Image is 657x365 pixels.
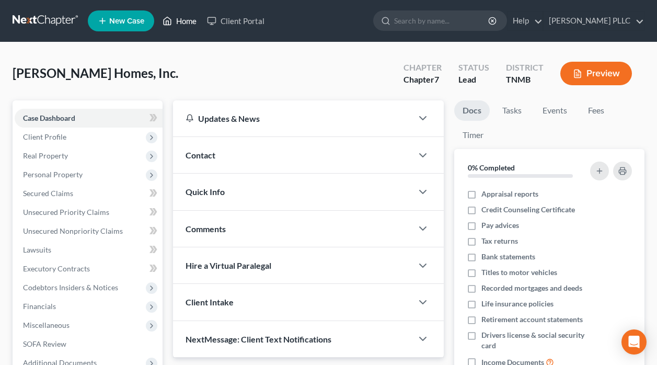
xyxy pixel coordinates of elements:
[157,12,202,30] a: Home
[481,299,554,309] span: Life insurance policies
[15,109,163,128] a: Case Dashboard
[23,208,109,216] span: Unsecured Priority Claims
[23,113,75,122] span: Case Dashboard
[23,302,56,311] span: Financials
[481,330,588,351] span: Drivers license & social security card
[186,113,400,124] div: Updates & News
[15,241,163,259] a: Lawsuits
[560,62,632,85] button: Preview
[621,329,647,355] div: Open Intercom Messenger
[23,321,70,329] span: Miscellaneous
[494,100,530,121] a: Tasks
[186,334,331,344] span: NextMessage: Client Text Notifications
[186,224,226,234] span: Comments
[544,12,644,30] a: [PERSON_NAME] PLLC
[534,100,575,121] a: Events
[481,204,575,215] span: Credit Counseling Certificate
[481,314,583,325] span: Retirement account statements
[458,62,489,74] div: Status
[23,245,51,254] span: Lawsuits
[109,17,144,25] span: New Case
[508,12,543,30] a: Help
[15,184,163,203] a: Secured Claims
[458,74,489,86] div: Lead
[186,297,234,307] span: Client Intake
[186,187,225,197] span: Quick Info
[580,100,613,121] a: Fees
[394,11,490,30] input: Search by name...
[481,236,518,246] span: Tax returns
[454,125,492,145] a: Timer
[468,163,515,172] strong: 0% Completed
[23,264,90,273] span: Executory Contracts
[13,65,178,81] span: [PERSON_NAME] Homes, Inc.
[186,150,215,160] span: Contact
[15,335,163,353] a: SOFA Review
[23,339,66,348] span: SOFA Review
[202,12,270,30] a: Client Portal
[23,170,83,179] span: Personal Property
[15,259,163,278] a: Executory Contracts
[506,74,544,86] div: TNMB
[434,74,439,84] span: 7
[506,62,544,74] div: District
[23,132,66,141] span: Client Profile
[15,222,163,241] a: Unsecured Nonpriority Claims
[481,252,535,262] span: Bank statements
[23,189,73,198] span: Secured Claims
[481,267,557,278] span: Titles to motor vehicles
[481,220,519,231] span: Pay advices
[23,283,118,292] span: Codebtors Insiders & Notices
[23,226,123,235] span: Unsecured Nonpriority Claims
[481,283,582,293] span: Recorded mortgages and deeds
[15,203,163,222] a: Unsecured Priority Claims
[186,260,271,270] span: Hire a Virtual Paralegal
[404,74,442,86] div: Chapter
[404,62,442,74] div: Chapter
[454,100,490,121] a: Docs
[23,151,68,160] span: Real Property
[481,189,538,199] span: Appraisal reports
